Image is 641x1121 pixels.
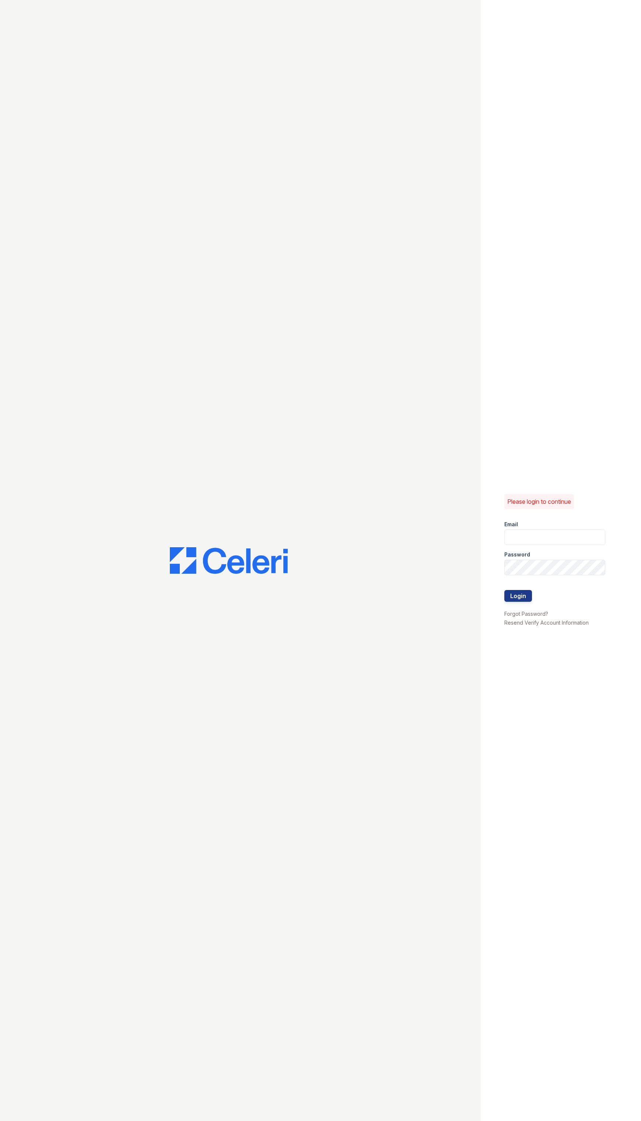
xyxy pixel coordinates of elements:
p: Please login to continue [507,497,571,506]
button: Login [504,590,532,602]
a: Forgot Password? [504,611,548,617]
label: Email [504,521,518,528]
label: Password [504,551,530,558]
img: CE_Logo_Blue-a8612792a0a2168367f1c8372b55b34899dd931a85d93a1a3d3e32e68fde9ad4.png [170,547,288,574]
a: Resend Verify Account Information [504,619,589,626]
